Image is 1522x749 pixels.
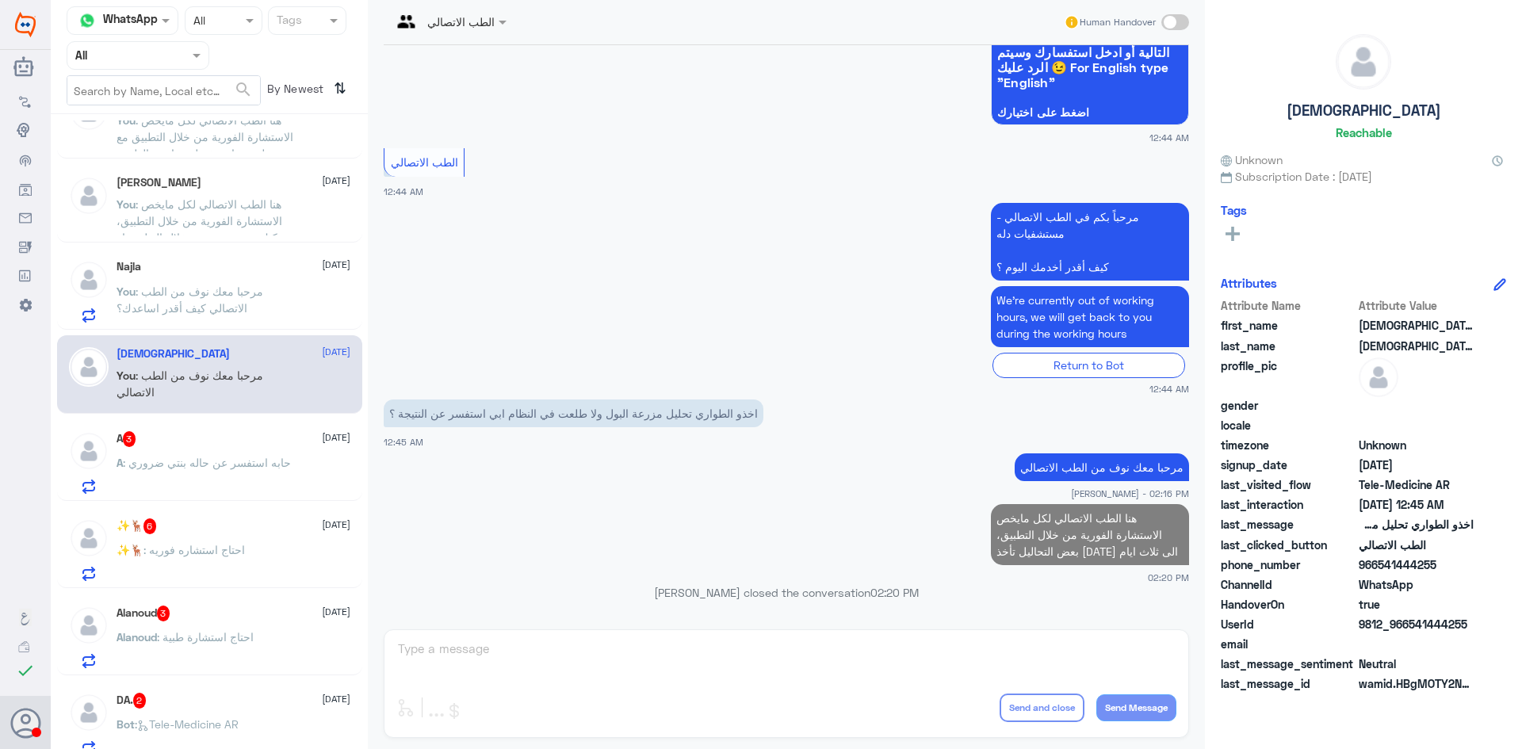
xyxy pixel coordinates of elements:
[1359,616,1474,632] span: 9812_966541444255
[117,606,170,621] h5: Alanoud
[261,75,327,107] span: By Newest
[1221,203,1247,217] h6: Tags
[1359,596,1474,613] span: true
[1080,15,1156,29] span: Human Handover
[322,605,350,619] span: [DATE]
[1221,151,1283,168] span: Unknown
[117,113,136,127] span: You
[870,586,919,599] span: 02:20 PM
[1221,537,1356,553] span: last_clicked_button
[1221,556,1356,573] span: phone_number
[384,584,1189,601] p: [PERSON_NAME] closed the conversation
[1149,131,1189,144] span: 12:44 AM
[322,345,350,359] span: [DATE]
[1359,437,1474,453] span: Unknown
[117,630,157,644] span: Alanoud
[384,437,423,447] span: 12:45 AM
[1359,655,1474,672] span: 0
[1221,636,1356,652] span: email
[1221,616,1356,632] span: UserId
[1359,338,1474,354] span: الله
[1096,694,1176,721] button: Send Message
[1359,636,1474,652] span: null
[1359,317,1474,334] span: سبحان
[10,708,40,738] button: Avatar
[1359,457,1474,473] span: 2025-09-26T21:44:09.05Z
[69,518,109,558] img: defaultAdmin.png
[1221,317,1356,334] span: first_name
[1221,496,1356,513] span: last_interaction
[69,431,109,471] img: defaultAdmin.png
[1221,675,1356,692] span: last_message_id
[1359,476,1474,493] span: Tele-Medicine AR
[117,260,141,273] h5: Najla
[15,12,36,37] img: Widebot Logo
[157,606,170,621] span: 3
[117,197,288,277] span: : هنا الطب الاتصالي لكل مايخص الاستشارة الفورية من خلال التطبيق، يمكنك حجز موعد من خلال التطبيق ا...
[16,661,35,680] i: check
[1221,357,1356,394] span: profile_pic
[143,543,245,556] span: : احتاج استشاره فوريه
[123,431,136,447] span: 3
[322,430,350,445] span: [DATE]
[117,197,136,211] span: You
[117,369,263,399] span: : مرحبا معك نوف من الطب الاتصالي
[1221,596,1356,613] span: HandoverOn
[234,77,253,103] button: search
[1221,338,1356,354] span: last_name
[75,9,99,32] img: whatsapp.png
[117,518,157,534] h5: ✨🦌
[334,75,346,101] i: ⇅
[1071,487,1189,500] span: [PERSON_NAME] - 02:16 PM
[991,203,1189,281] p: 27/9/2025, 12:44 AM
[69,176,109,216] img: defaultAdmin.png
[391,155,458,169] span: الطب الاتصالي
[1336,125,1392,139] h6: Reachable
[117,717,135,731] span: Bot
[1359,576,1474,593] span: 2
[1359,297,1474,314] span: Attribute Value
[117,176,201,189] h5: Ahmed Saad
[67,76,260,105] input: Search by Name, Local etc…
[1148,571,1189,584] span: 02:20 PM
[1221,516,1356,533] span: last_message
[117,693,147,709] h5: DA.
[69,347,109,387] img: defaultAdmin.png
[117,543,143,556] span: ✨🦌
[117,431,136,447] h5: A
[1221,168,1506,185] span: Subscription Date : [DATE]
[1359,496,1474,513] span: 2025-09-26T21:45:43.161Z
[133,693,147,709] span: 2
[69,606,109,645] img: defaultAdmin.png
[1221,655,1356,672] span: last_message_sentiment
[157,630,254,644] span: : احتاج استشارة طبية
[69,693,109,732] img: defaultAdmin.png
[135,717,239,731] span: : Tele-Medicine AR
[143,518,157,534] span: 6
[322,174,350,188] span: [DATE]
[322,258,350,272] span: [DATE]
[1337,35,1390,89] img: defaultAdmin.png
[117,456,123,469] span: A
[1359,516,1474,533] span: اخذو الطواري تحليل مزرعة البول ولا طلعت في النظام ابي استفسر عن النتيجة ؟
[1359,357,1398,397] img: defaultAdmin.png
[1221,417,1356,434] span: locale
[1221,437,1356,453] span: timezone
[1359,417,1474,434] span: null
[1359,537,1474,553] span: الطب الاتصالي
[322,692,350,706] span: [DATE]
[117,347,230,361] h5: سبحان الله
[123,456,291,469] span: : حابه استفسر عن حاله بنتي ضروري
[384,186,423,197] span: 12:44 AM
[991,504,1189,565] p: 27/9/2025, 2:20 PM
[1359,675,1474,692] span: wamid.HBgMOTY2NTQxNDQ0MjU1FQIAEhgUM0E5MzBERDhFQjBBNTk1QkJGMkQA
[1221,297,1356,314] span: Attribute Name
[991,286,1189,347] p: 27/9/2025, 12:44 AM
[69,260,109,300] img: defaultAdmin.png
[1287,101,1441,120] h5: [DEMOGRAPHIC_DATA]
[1221,276,1277,290] h6: Attributes
[1359,397,1474,414] span: null
[274,11,302,32] div: Tags
[234,80,253,99] span: search
[117,285,136,298] span: You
